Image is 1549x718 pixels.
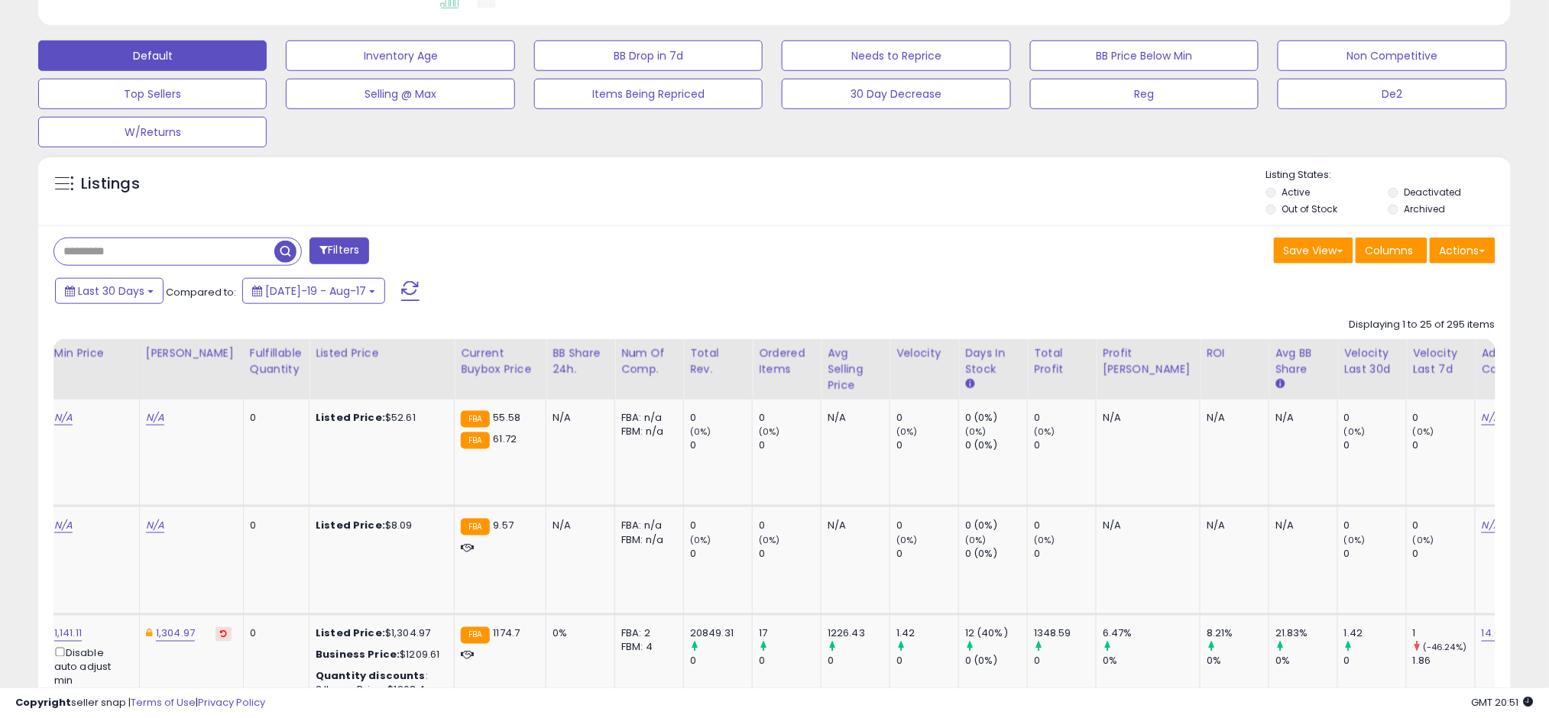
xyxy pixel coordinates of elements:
[494,432,517,446] span: 61.72
[759,547,821,561] div: 0
[38,79,267,109] button: Top Sellers
[828,411,878,425] div: N/A
[759,534,780,546] small: (0%)
[1278,40,1506,71] button: Non Competitive
[1103,411,1188,425] div: N/A
[316,648,442,662] div: $1209.61
[461,345,540,377] div: Current Buybox Price
[316,345,448,361] div: Listed Price
[965,425,987,438] small: (0%)
[1413,411,1475,425] div: 0
[965,534,987,546] small: (0%)
[759,655,821,668] div: 0
[250,519,297,532] div: 0
[1413,519,1475,532] div: 0
[690,438,752,452] div: 0
[896,547,958,561] div: 0
[38,40,267,71] button: Default
[782,79,1010,109] button: 30 Day Decrease
[759,425,780,438] small: (0%)
[146,345,237,361] div: [PERSON_NAME]
[146,410,164,425] a: N/A
[54,645,128,689] div: Disable auto adjust min
[1266,168,1511,183] p: Listing States:
[896,345,952,361] div: Velocity
[1282,186,1311,199] label: Active
[965,345,1021,377] div: Days In Stock
[1034,519,1096,532] div: 0
[54,410,73,425] a: N/A
[759,438,821,452] div: 0
[316,670,442,684] div: :
[828,655,890,668] div: 0
[1034,438,1096,452] div: 0
[1344,547,1406,561] div: 0
[1404,186,1461,199] label: Deactivated
[461,519,489,535] small: FBA
[1207,411,1257,425] div: N/A
[1030,40,1259,71] button: BB Price Below Min
[896,534,918,546] small: (0%)
[198,695,265,710] a: Privacy Policy
[1207,655,1269,668] div: 0%
[265,283,366,299] span: [DATE]-19 - Aug-17
[553,345,608,377] div: BB Share 24h.
[461,627,489,644] small: FBA
[15,696,265,710] div: seller snap | |
[690,655,752,668] div: 0
[1207,345,1262,361] div: ROI
[759,627,821,641] div: 17
[1350,318,1496,332] div: Displaying 1 to 25 of 295 items
[1482,345,1538,377] div: Additional Cost
[1344,345,1400,377] div: Velocity Last 30d
[965,519,1027,532] div: 0 (0%)
[494,518,514,532] span: 9.57
[534,79,763,109] button: Items Being Repriced
[690,519,752,532] div: 0
[690,627,752,641] div: 20849.31
[1103,519,1188,532] div: N/A
[621,425,672,438] div: FBM: n/a
[1034,425,1055,438] small: (0%)
[15,695,71,710] strong: Copyright
[690,411,752,425] div: 0
[759,519,821,532] div: 0
[1275,655,1337,668] div: 0%
[166,285,236,299] span: Compared to:
[759,345,815,377] div: Ordered Items
[286,40,514,71] button: Inventory Age
[316,626,385,641] b: Listed Price:
[1344,438,1406,452] div: 0
[690,345,746,377] div: Total Rev.
[1275,627,1337,641] div: 21.83%
[965,411,1027,425] div: 0 (0%)
[1423,642,1466,654] small: (-46.24%)
[621,345,677,377] div: Num of Comp.
[965,627,1027,641] div: 12 (40%)
[553,519,603,532] div: N/A
[896,411,958,425] div: 0
[965,377,974,391] small: Days In Stock.
[286,79,514,109] button: Selling @ Max
[156,626,195,642] a: 1,304.97
[146,518,164,533] a: N/A
[461,411,489,428] small: FBA
[55,278,164,304] button: Last 30 Days
[1275,519,1326,532] div: N/A
[1344,425,1366,438] small: (0%)
[1034,655,1096,668] div: 0
[1207,627,1269,641] div: 8.21%
[316,411,442,425] div: $52.61
[1034,411,1096,425] div: 0
[828,345,883,393] div: Avg Selling Price
[690,425,711,438] small: (0%)
[1282,202,1338,215] label: Out of Stock
[1103,345,1194,377] div: Profit [PERSON_NAME]
[1034,547,1096,561] div: 0
[1103,655,1200,668] div: 0%
[1413,438,1475,452] div: 0
[461,432,489,449] small: FBA
[1103,627,1200,641] div: 6.47%
[553,627,603,641] div: 0%
[1482,410,1500,425] a: N/A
